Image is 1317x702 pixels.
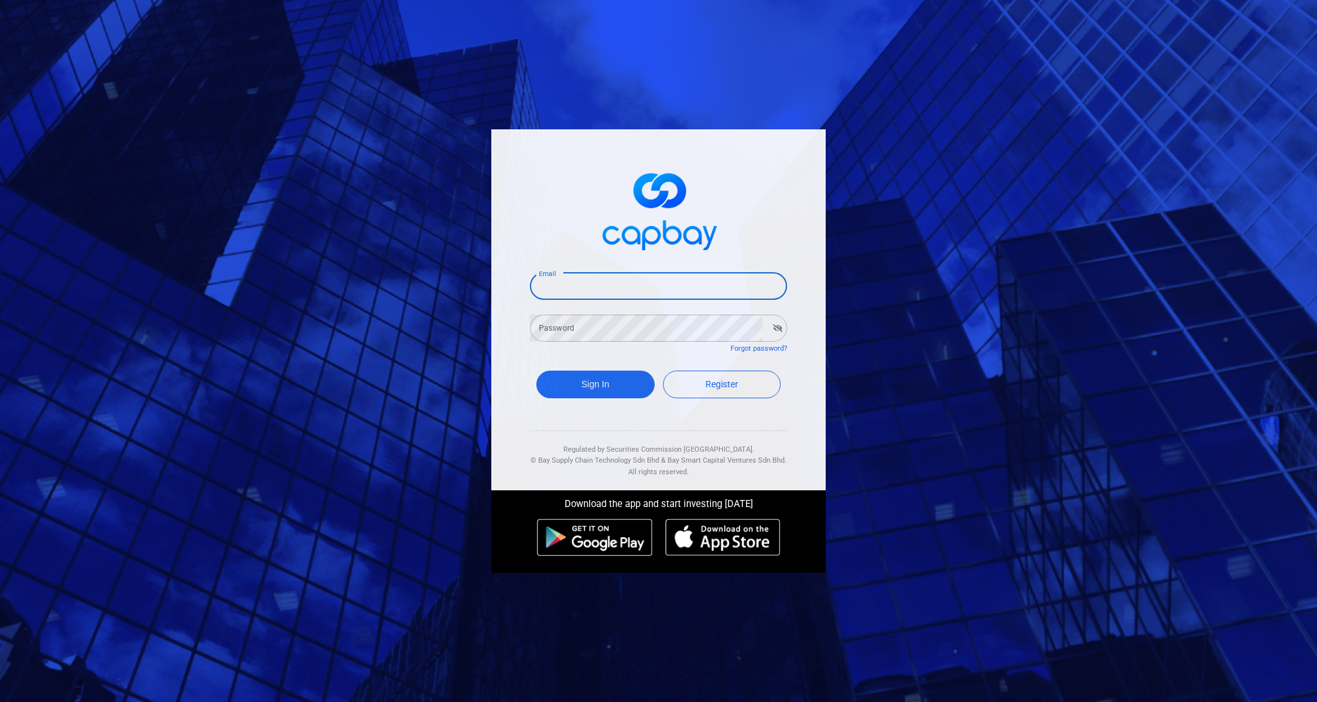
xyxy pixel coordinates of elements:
img: logo [594,162,723,257]
div: Regulated by Securities Commission [GEOGRAPHIC_DATA]. & All rights reserved. [530,431,787,478]
img: android [537,519,653,556]
label: Email [539,269,556,279]
a: Forgot password? [731,344,787,353]
span: © Bay Supply Chain Technology Sdn Bhd [531,456,659,465]
a: Register [663,371,781,398]
span: Bay Smart Capital Ventures Sdn Bhd. [668,456,786,465]
div: Download the app and start investing [DATE] [482,490,835,512]
span: Register [705,379,738,389]
img: ios [666,519,780,556]
button: Sign In [536,371,655,398]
